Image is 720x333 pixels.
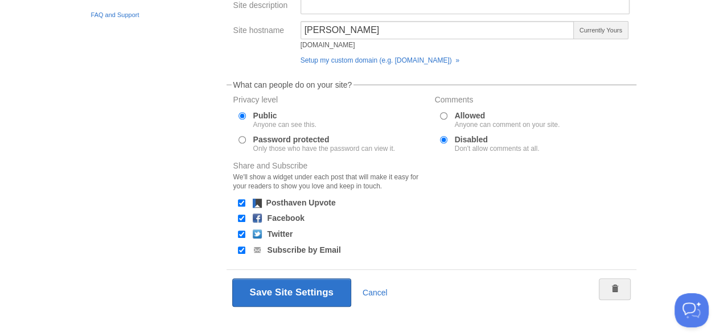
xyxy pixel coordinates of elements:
iframe: Help Scout Beacon - Open [674,293,709,327]
div: Don't allow comments at all. [455,145,540,152]
label: Comments [435,96,630,106]
img: twitter.png [253,229,262,239]
label: Password protected [253,135,395,152]
label: Disabled [455,135,540,152]
label: Posthaven Upvote [266,199,336,207]
div: Only those who have the password can view it. [253,145,395,152]
span: Currently Yours [573,21,628,39]
div: [DOMAIN_NAME] [301,42,575,48]
div: We'll show a widget under each post that will make it easy for your readers to show you love and ... [233,172,428,191]
label: Site description [233,1,294,12]
a: Setup my custom domain (e.g. [DOMAIN_NAME]) » [301,56,459,64]
label: Facebook [268,214,305,222]
img: facebook.png [253,213,262,223]
label: Public [253,112,316,128]
label: Share and Subscribe [233,162,428,194]
label: Privacy level [233,96,428,106]
div: Anyone can comment on your site. [455,121,560,128]
label: Twitter [268,230,293,238]
label: Site hostname [233,26,294,37]
legend: What can people do on your site? [232,81,354,89]
a: Cancel [363,288,388,297]
div: Anyone can see this. [253,121,316,128]
label: Allowed [455,112,560,128]
button: Save Site Settings [232,278,351,307]
label: Subscribe by Email [268,246,341,254]
a: FAQ and Support [91,10,203,20]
